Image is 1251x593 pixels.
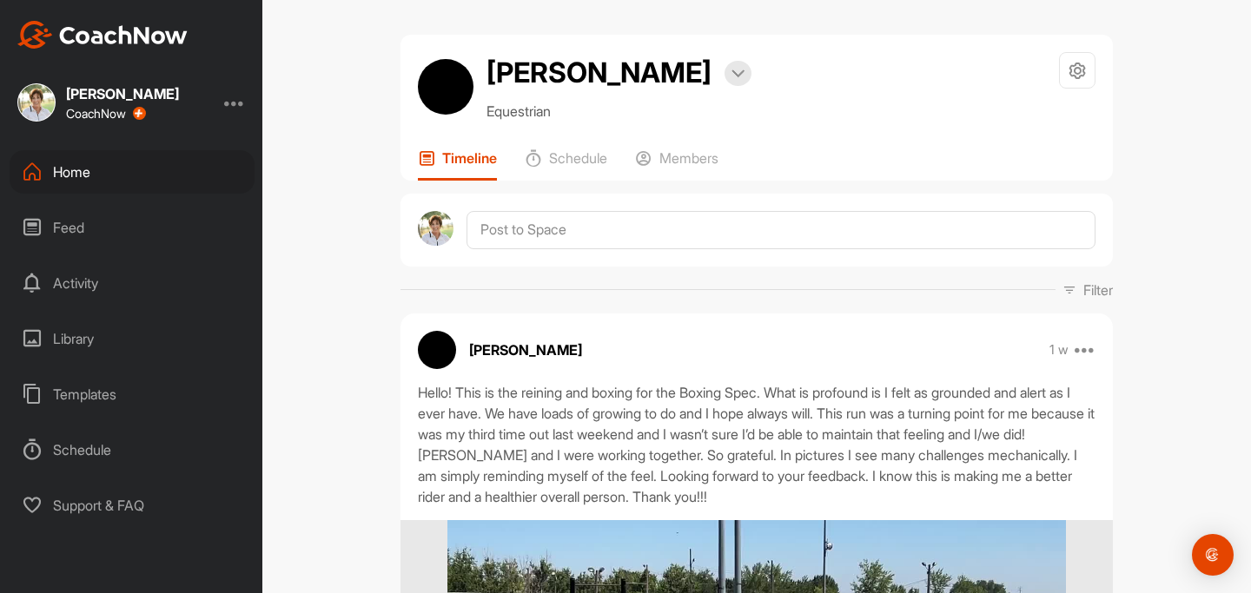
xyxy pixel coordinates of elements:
div: Support & FAQ [10,484,255,527]
img: avatar [418,59,473,115]
p: Timeline [442,149,497,167]
img: avatar [418,331,456,369]
img: arrow-down [731,69,745,78]
img: avatar [418,211,453,247]
div: [PERSON_NAME] [66,87,179,101]
div: Home [10,150,255,194]
p: 1 w [1049,341,1069,359]
div: Feed [10,206,255,249]
div: Library [10,317,255,360]
p: Members [659,149,718,167]
img: CoachNow [17,21,188,49]
p: [PERSON_NAME] [469,339,582,360]
div: CoachNow [66,107,146,121]
img: square_5946afc2194af88fc70b08b2c105765c.jpg [17,83,56,122]
p: Equestrian [486,101,751,122]
div: Activity [10,261,255,305]
div: Schedule [10,428,255,471]
p: Filter [1083,280,1113,300]
h2: [PERSON_NAME] [486,52,712,94]
div: Hello! This is the reining and boxing for the Boxing Spec. What is profound is I felt as grounded... [418,382,1095,507]
p: Schedule [549,149,607,167]
div: Open Intercom Messenger [1192,534,1234,576]
div: Templates [10,372,255,416]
